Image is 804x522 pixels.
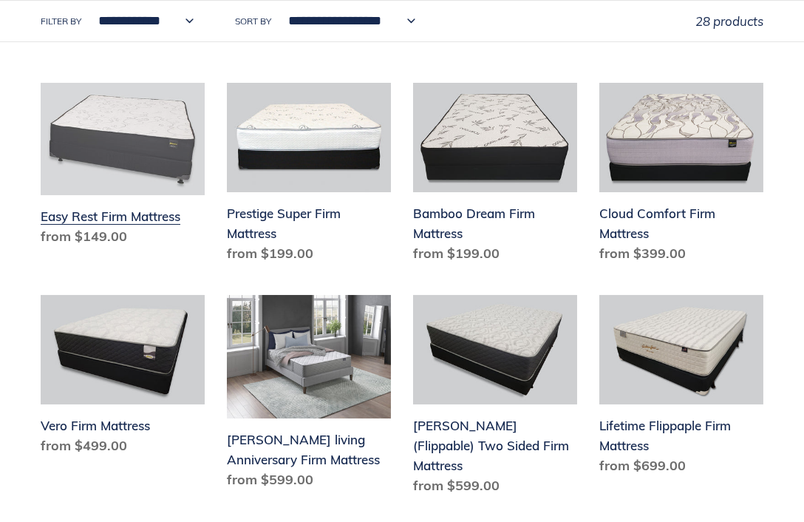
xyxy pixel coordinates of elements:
a: Scott living Anniversary Firm Mattress [227,295,391,495]
a: Lifetime Flippaple Firm Mattress [599,295,763,481]
a: Cloud Comfort Firm Mattress [599,83,763,269]
label: Sort by [235,15,271,28]
a: Vero Firm Mattress [41,295,205,461]
a: Prestige Super Firm Mattress [227,83,391,269]
label: Filter by [41,15,81,28]
a: Del Ray (Flippable) Two Sided Firm Mattress [413,295,577,501]
a: Bamboo Dream Firm Mattress [413,83,577,269]
span: 28 products [695,13,763,29]
a: Easy Rest Firm Mattress [41,83,205,252]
